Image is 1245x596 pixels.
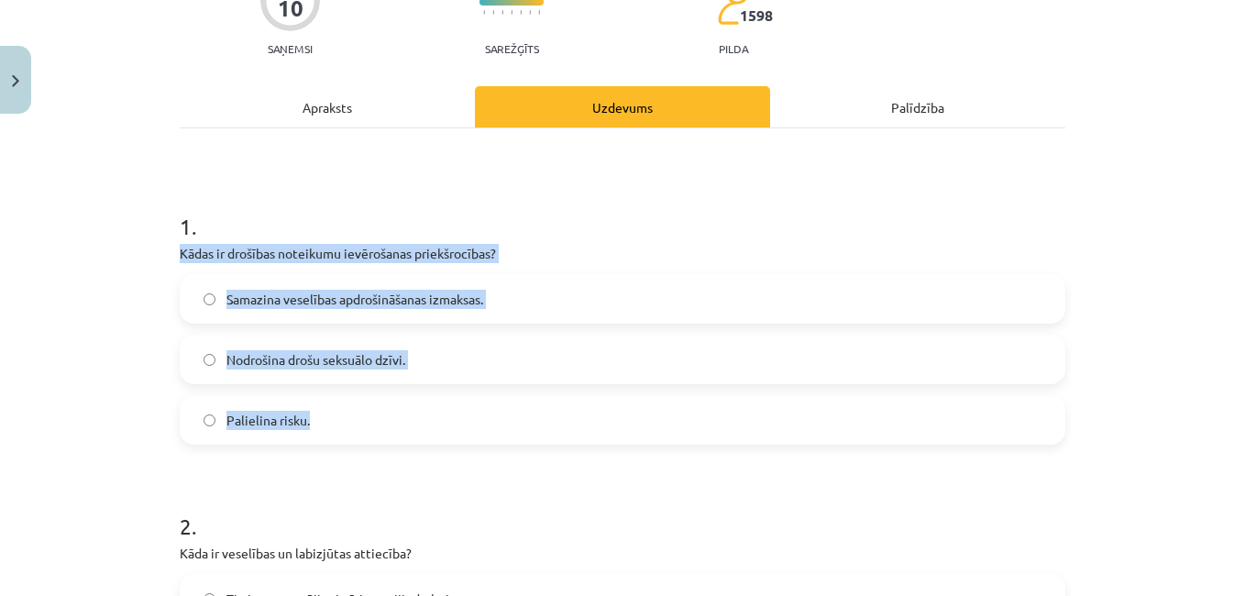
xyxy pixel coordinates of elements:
[226,350,405,370] span: Nodrošina drošu seksuālo dzīvi.
[180,86,475,127] div: Apraksts
[529,10,531,15] img: icon-short-line-57e1e144782c952c97e751825c79c345078a6d821885a25fce030b3d8c18986b.svg
[180,481,1065,538] h1: 2 .
[12,75,19,87] img: icon-close-lesson-0947bae3869378f0d4975bcd49f059093ad1ed9edebbc8119c70593378902aed.svg
[511,10,512,15] img: icon-short-line-57e1e144782c952c97e751825c79c345078a6d821885a25fce030b3d8c18986b.svg
[740,7,773,24] span: 1598
[483,10,485,15] img: icon-short-line-57e1e144782c952c97e751825c79c345078a6d821885a25fce030b3d8c18986b.svg
[180,182,1065,238] h1: 1 .
[492,10,494,15] img: icon-short-line-57e1e144782c952c97e751825c79c345078a6d821885a25fce030b3d8c18986b.svg
[520,10,522,15] img: icon-short-line-57e1e144782c952c97e751825c79c345078a6d821885a25fce030b3d8c18986b.svg
[204,414,215,426] input: Palielina risku.
[475,86,770,127] div: Uzdevums
[226,290,483,309] span: Samazina veselības apdrošināšanas izmaksas.
[485,42,539,55] p: Sarežģīts
[180,544,1065,563] p: Kāda ir veselības un labizjūtas attiecība?
[204,354,215,366] input: Nodrošina drošu seksuālo dzīvi.
[226,411,310,430] span: Palielina risku.
[770,86,1065,127] div: Palīdzība
[538,10,540,15] img: icon-short-line-57e1e144782c952c97e751825c79c345078a6d821885a25fce030b3d8c18986b.svg
[180,244,1065,263] p: Kādas ir drošības noteikumu ievērošanas priekšrocības?
[501,10,503,15] img: icon-short-line-57e1e144782c952c97e751825c79c345078a6d821885a25fce030b3d8c18986b.svg
[204,293,215,305] input: Samazina veselības apdrošināšanas izmaksas.
[260,42,320,55] p: Saņemsi
[719,42,748,55] p: pilda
